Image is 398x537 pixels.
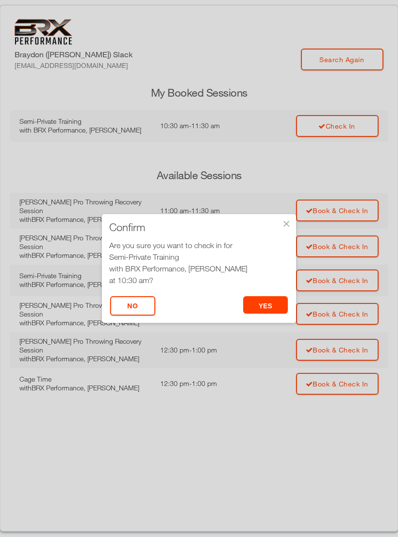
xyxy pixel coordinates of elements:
[110,296,155,316] button: No
[109,222,145,232] span: Confirm
[109,263,289,274] div: with BRX Performance, [PERSON_NAME]
[109,251,289,263] div: Semi-Private Training
[282,219,291,229] div: ×
[243,296,288,314] button: yes
[109,239,289,286] div: Are you sure you want to check in for at 10:30 am?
